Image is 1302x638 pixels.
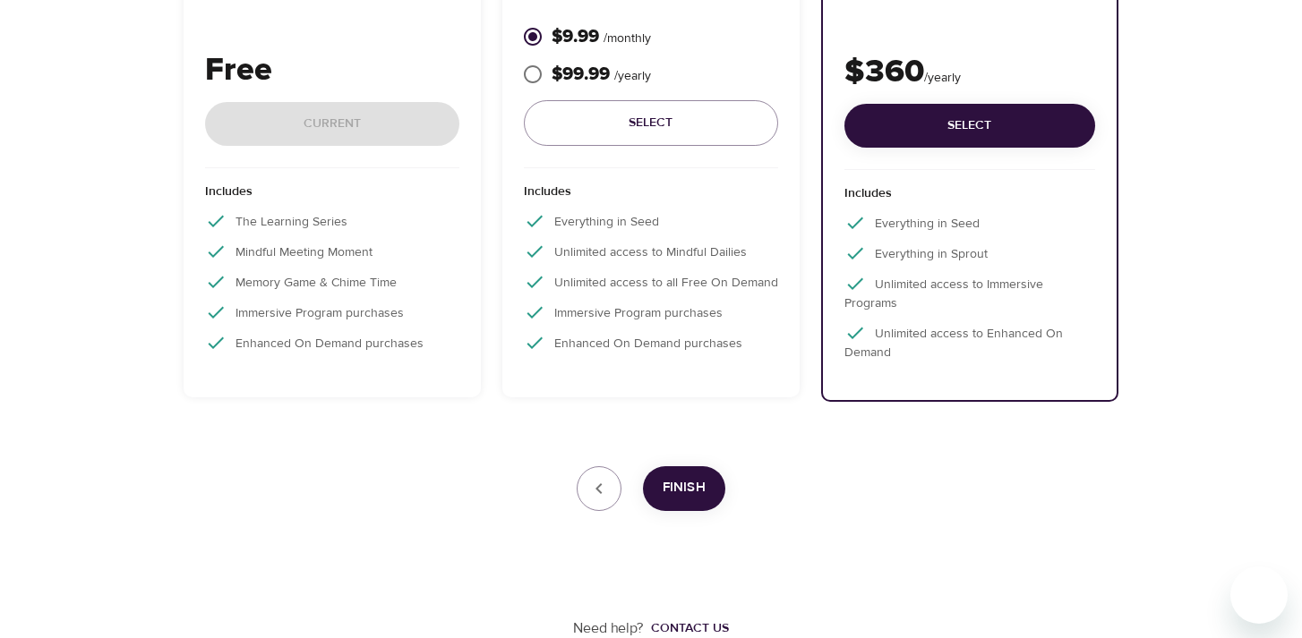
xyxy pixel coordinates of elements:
p: Mindful Meeting Moment [205,241,459,262]
p: Unlimited access to Enhanced On Demand [844,322,1095,362]
p: Unlimited access to Mindful Dailies [524,241,778,262]
span: / yearly [614,68,651,84]
p: Immersive Program purchases [524,302,778,323]
p: Enhanced On Demand purchases [524,332,778,353]
button: Select [524,100,778,146]
button: Select [844,104,1095,148]
p: Immersive Program purchases [205,302,459,323]
span: / yearly [924,70,961,86]
p: Everything in Sprout [844,242,1095,264]
p: Everything in Seed [844,212,1095,234]
p: Unlimited access to Immersive Programs [844,273,1095,313]
span: Finish [663,476,706,499]
p: Includes [844,184,1095,212]
p: $9.99 [552,23,651,50]
button: Finish [643,466,725,511]
p: $360 [844,48,1095,97]
div: Contact us [651,619,729,637]
p: Includes [205,183,459,210]
p: Memory Game & Chime Time [205,271,459,293]
span: / monthly [604,30,651,47]
span: Select [538,112,764,134]
p: Unlimited access to all Free On Demand [524,271,778,293]
p: Everything in Seed [524,210,778,232]
span: Select [859,115,1081,137]
iframe: Button to launch messaging window [1230,566,1288,624]
p: $99.99 [552,61,651,88]
p: Includes [524,183,778,210]
p: Free [205,47,459,95]
a: Contact us [644,619,729,637]
p: Enhanced On Demand purchases [205,332,459,353]
p: The Learning Series [205,210,459,232]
